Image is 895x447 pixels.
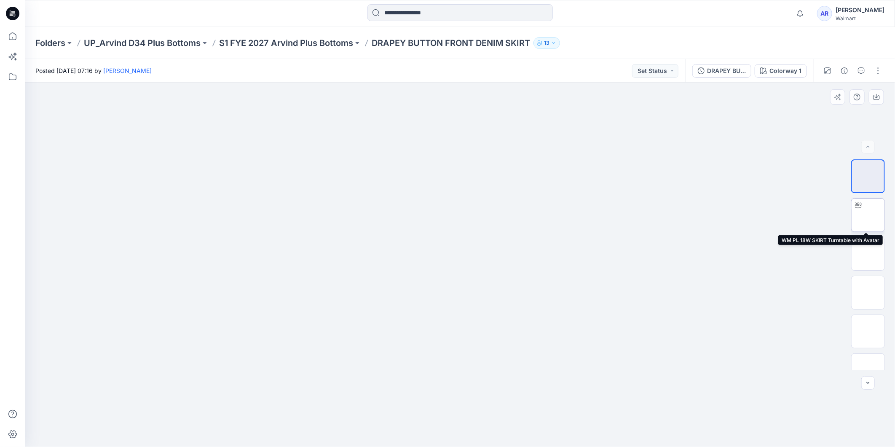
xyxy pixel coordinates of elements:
span: Posted [DATE] 07:16 by [35,66,152,75]
p: 13 [544,38,549,48]
button: Details [838,64,851,78]
button: 13 [533,37,560,49]
button: DRAPEY BUTTON FRONT DENIM SKIRT [692,64,751,78]
a: UP_Arvind D34 Plus Bottoms [84,37,201,49]
div: Colorway 1 [769,66,801,75]
div: Walmart [836,15,884,22]
p: DRAPEY BUTTON FRONT DENIM SKIRT [372,37,530,49]
div: [PERSON_NAME] [836,5,884,15]
a: Folders [35,37,65,49]
a: [PERSON_NAME] [103,67,152,74]
a: S1 FYE 2027 Arvind Plus Bottoms [219,37,353,49]
div: DRAPEY BUTTON FRONT DENIM SKIRT [707,66,746,75]
button: Colorway 1 [755,64,807,78]
div: AR [817,6,832,21]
